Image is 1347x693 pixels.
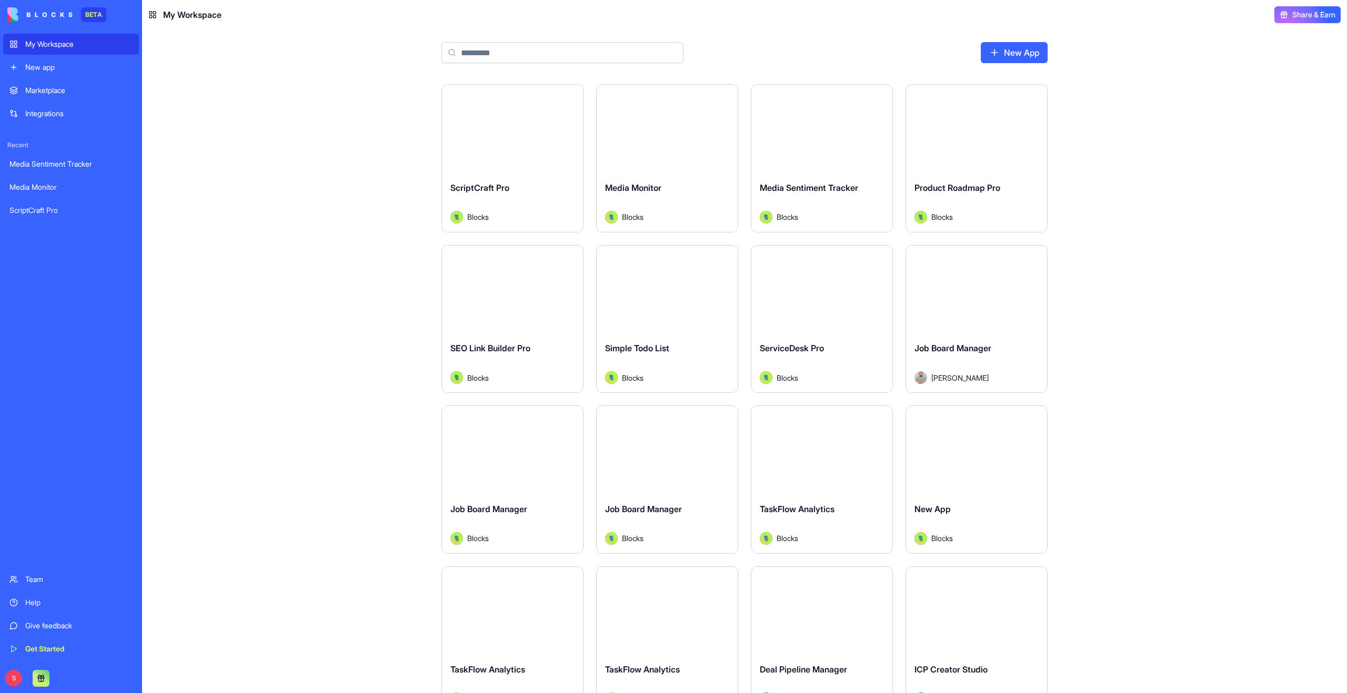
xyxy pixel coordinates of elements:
span: [PERSON_NAME] [931,372,989,383]
span: Blocks [622,372,644,383]
span: Blocks [467,372,489,383]
a: Job Board ManagerAvatarBlocks [441,405,584,554]
span: TaskFlow Analytics [450,664,525,675]
a: Media Monitor [3,177,139,198]
img: Avatar [450,532,463,545]
span: Blocks [777,533,798,544]
a: Get Started [3,638,139,659]
a: Product Roadmap ProAvatarBlocks [906,84,1048,232]
a: Marketplace [3,80,139,101]
span: ServiceDesk Pro [760,343,824,353]
a: ScriptCraft ProAvatarBlocks [441,84,584,232]
img: Avatar [760,532,772,545]
div: Media Sentiment Tracker [9,159,133,169]
div: ScriptCraft Pro [9,205,133,216]
img: logo [7,7,73,22]
span: My Workspace [163,8,222,21]
a: Help [3,592,139,613]
img: Avatar [450,371,463,384]
a: Media MonitorAvatarBlocks [596,84,738,232]
img: Avatar [760,211,772,223]
span: Blocks [777,211,798,222]
img: Avatar [760,371,772,384]
span: Product Roadmap Pro [914,182,1000,193]
img: Avatar [450,211,463,223]
div: BETA [81,7,106,22]
a: Job Board ManagerAvatarBlocks [596,405,738,554]
div: Team [25,574,133,585]
div: Integrations [25,108,133,119]
span: S [5,670,22,687]
a: SEO Link Builder ProAvatarBlocks [441,245,584,393]
a: Give feedback [3,615,139,636]
div: Media Monitor [9,182,133,192]
a: New app [3,57,139,78]
span: SEO Link Builder Pro [450,343,530,353]
img: Avatar [914,532,927,545]
a: Media Sentiment TrackerAvatarBlocks [751,84,893,232]
span: Simple Todo List [605,343,669,353]
img: Avatar [605,532,618,545]
span: Recent [3,141,139,149]
div: Marketplace [25,85,133,96]
a: Job Board ManagerAvatar[PERSON_NAME] [906,245,1048,393]
img: Avatar [605,211,618,223]
span: Blocks [931,211,953,222]
span: Job Board Manager [450,504,527,514]
span: Blocks [777,372,798,383]
a: Media Sentiment Tracker [3,154,139,175]
span: Job Board Manager [914,343,991,353]
span: Media Sentiment Tracker [760,182,858,193]
span: Deal Pipeline Manager [760,664,847,675]
div: Help [25,597,133,608]
a: ScriptCraft Pro [3,200,139,221]
button: Share & Earn [1274,6,1341,23]
span: New App [914,504,951,514]
div: Give feedback [25,620,133,631]
span: TaskFlow Analytics [605,664,680,675]
a: Integrations [3,103,139,124]
div: Get Started [25,644,133,654]
span: Blocks [467,211,489,222]
img: Avatar [914,371,927,384]
img: Avatar [605,371,618,384]
a: New AppAvatarBlocks [906,405,1048,554]
a: ServiceDesk ProAvatarBlocks [751,245,893,393]
div: New app [25,62,133,73]
div: My Workspace [25,39,133,49]
span: Share & Earn [1292,9,1335,20]
span: Blocks [622,211,644,222]
span: Media Monitor [605,182,661,193]
a: New App [981,42,1048,63]
span: Blocks [931,533,953,544]
span: ICP Creator Studio [914,664,988,675]
a: Team [3,569,139,590]
img: Avatar [914,211,927,223]
span: ScriptCraft Pro [450,182,509,193]
a: Simple Todo ListAvatarBlocks [596,245,738,393]
span: Blocks [622,533,644,544]
span: Job Board Manager [605,504,682,514]
a: My Workspace [3,34,139,55]
a: BETA [7,7,106,22]
span: Blocks [467,533,489,544]
span: TaskFlow Analytics [760,504,835,514]
a: TaskFlow AnalyticsAvatarBlocks [751,405,893,554]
